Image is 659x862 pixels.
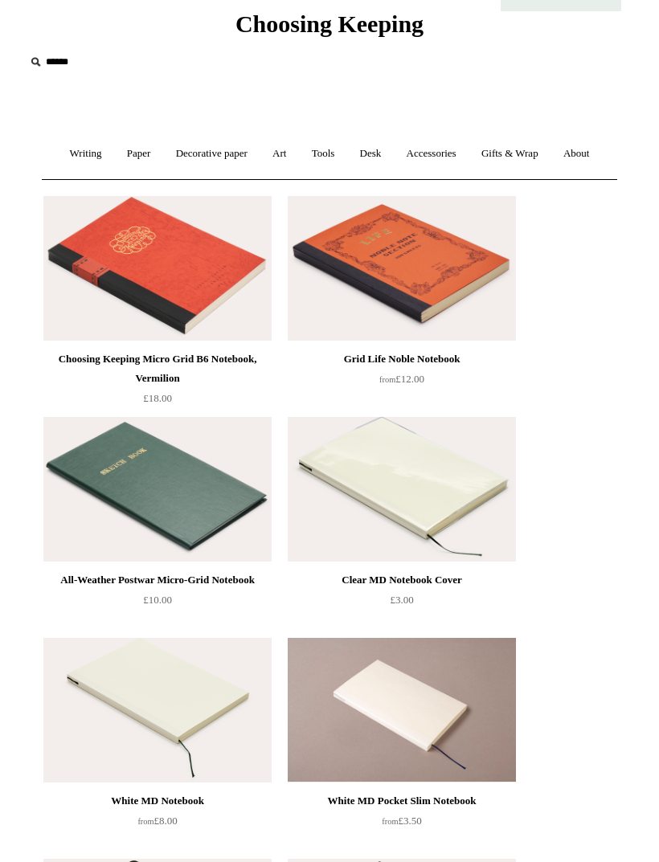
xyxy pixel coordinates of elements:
a: Paper [116,133,162,176]
span: Choosing Keeping [235,11,424,38]
div: Grid Life Noble Notebook [292,350,512,370]
div: All-Weather Postwar Micro-Grid Notebook [47,571,268,590]
a: Clear MD Notebook Cover £3.00 [288,571,516,637]
a: Art [261,133,297,176]
a: Choosing Keeping Micro Grid B6 Notebook, Vermilion £18.00 [43,350,272,416]
a: White MD Notebook from£8.00 [43,792,272,858]
img: Grid Life Noble Notebook [288,197,516,341]
a: Choosing Keeping [235,24,424,35]
span: from [382,818,398,827]
img: White MD Pocket Slim Notebook [288,639,516,783]
a: Tools [301,133,346,176]
a: Accessories [395,133,468,176]
div: Choosing Keeping Micro Grid B6 Notebook, Vermilion [47,350,268,389]
a: About [552,133,601,176]
span: £8.00 [137,815,177,827]
img: White MD Notebook [43,639,272,783]
a: Gifts & Wrap [470,133,550,176]
span: £10.00 [143,594,172,607]
span: £3.00 [390,594,413,607]
span: from [379,376,395,385]
div: Clear MD Notebook Cover [292,571,512,590]
a: Decorative paper [165,133,259,176]
a: White MD Pocket Slim Notebook White MD Pocket Slim Notebook [288,639,516,783]
img: Choosing Keeping Micro Grid B6 Notebook, Vermilion [43,197,272,341]
img: All-Weather Postwar Micro-Grid Notebook [43,418,272,562]
span: £18.00 [143,393,172,405]
a: Grid Life Noble Notebook from£12.00 [288,350,516,416]
div: White MD Pocket Slim Notebook [292,792,512,811]
a: Choosing Keeping Micro Grid B6 Notebook, Vermilion Choosing Keeping Micro Grid B6 Notebook, Vermi... [43,197,272,341]
div: White MD Notebook [47,792,268,811]
img: Clear MD Notebook Cover [288,418,516,562]
a: White MD Pocket Slim Notebook from£3.50 [288,792,516,858]
span: £12.00 [379,374,424,386]
a: All-Weather Postwar Micro-Grid Notebook £10.00 [43,571,272,637]
a: Grid Life Noble Notebook Grid Life Noble Notebook [288,197,516,341]
a: Clear MD Notebook Cover Clear MD Notebook Cover [288,418,516,562]
a: Writing [59,133,113,176]
a: All-Weather Postwar Micro-Grid Notebook All-Weather Postwar Micro-Grid Notebook [43,418,272,562]
span: from [137,818,153,827]
a: White MD Notebook White MD Notebook [43,639,272,783]
span: £3.50 [382,815,421,827]
a: Desk [349,133,393,176]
